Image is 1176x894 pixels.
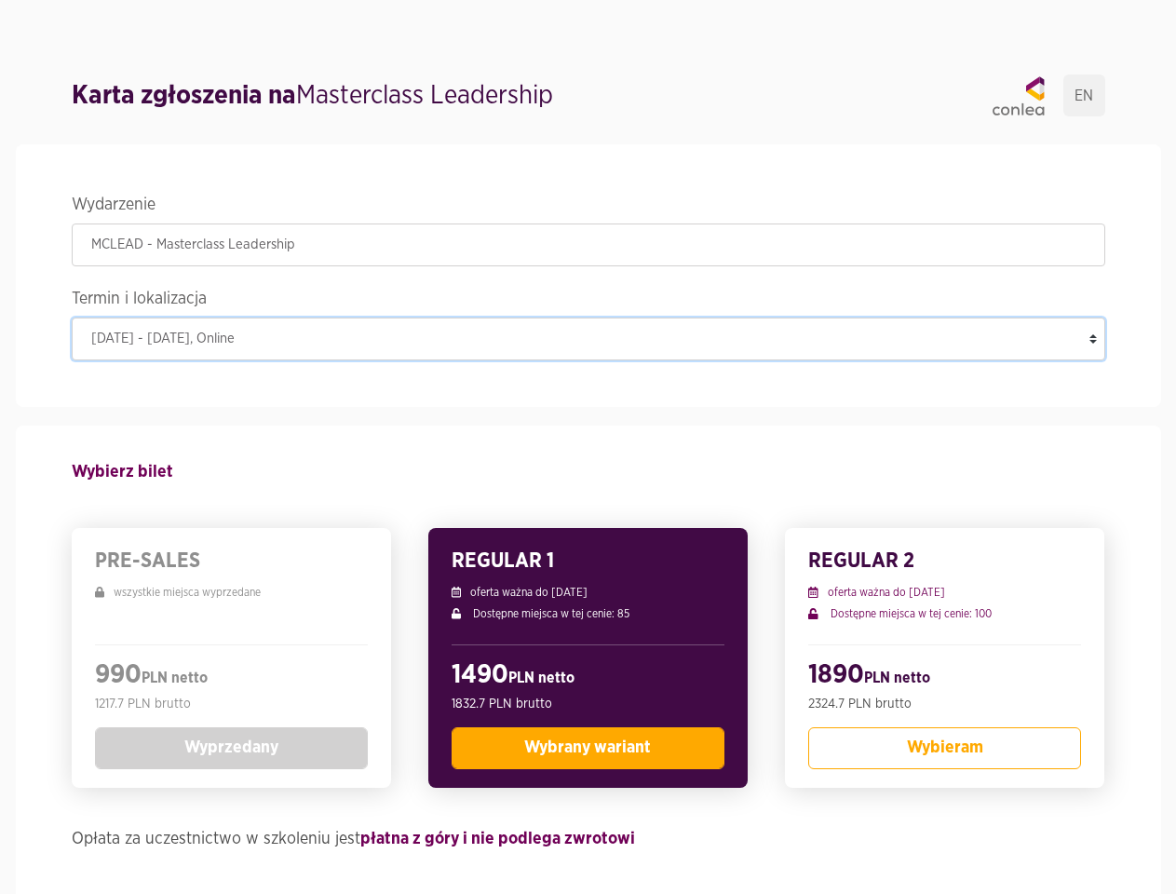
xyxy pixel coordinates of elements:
span: PLN netto [142,670,208,685]
legend: Termin i lokalizacja [72,285,1105,318]
span: Wybrany wariant [524,739,651,756]
strong: Karta zgłoszenia na [72,83,296,109]
h3: REGULAR 2 [808,547,1081,575]
input: MCLEAD - Masterclass Leadership [72,223,1105,266]
h2: 1890 [808,659,1081,695]
h3: PRE-SALES [95,547,368,575]
span: PLN netto [508,670,574,685]
button: Wybieram [808,727,1081,769]
span: PLN netto [864,670,930,685]
p: Dostępne miejsca w tej cenie: 85 [452,605,724,622]
strong: płatna z góry i nie podlega zwrotowi [360,831,635,847]
span: Wybieram [907,739,983,756]
h4: Opłata za uczestnictwo w szkoleniu jest [72,825,1105,853]
p: 2324.7 PLN brutto [808,695,1081,713]
p: oferta ważna do [DATE] [452,584,724,601]
p: oferta ważna do [DATE] [808,584,1081,601]
p: Dostępne miejsca w tej cenie: 100 [808,605,1081,622]
h2: 990 [95,659,368,695]
button: Wybrany wariant [452,727,724,769]
h3: REGULAR 1 [452,547,724,575]
p: 1217.7 PLN brutto [95,695,368,713]
a: EN [1063,74,1105,116]
h1: Masterclass Leadership [72,77,553,115]
p: 1832.7 PLN brutto [452,695,724,713]
h2: 1490 [452,659,724,695]
legend: Wydarzenie [72,191,1105,223]
h4: Wybierz bilet [72,454,1105,491]
button: Wyprzedany [95,727,368,769]
p: wszystkie miejsca wyprzedane [95,584,368,601]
